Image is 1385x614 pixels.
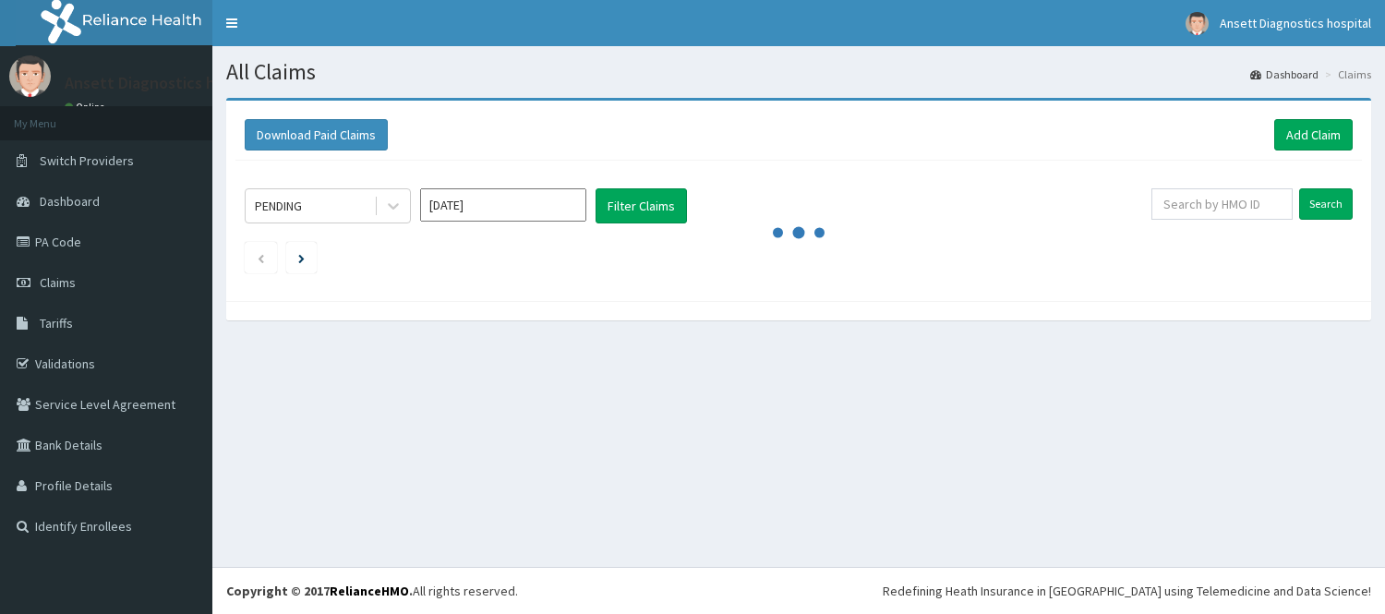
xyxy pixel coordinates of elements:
[245,119,388,150] button: Download Paid Claims
[1250,66,1319,82] a: Dashboard
[1274,119,1353,150] a: Add Claim
[330,583,409,599] a: RelianceHMO
[40,315,73,331] span: Tariffs
[65,101,109,114] a: Online
[596,188,687,223] button: Filter Claims
[226,60,1371,84] h1: All Claims
[1299,188,1353,220] input: Search
[420,188,586,222] input: Select Month and Year
[1220,15,1371,31] span: Ansett Diagnostics hospital
[1151,188,1293,220] input: Search by HMO ID
[1186,12,1209,35] img: User Image
[40,152,134,169] span: Switch Providers
[883,582,1371,600] div: Redefining Heath Insurance in [GEOGRAPHIC_DATA] using Telemedicine and Data Science!
[226,583,413,599] strong: Copyright © 2017 .
[298,249,305,266] a: Next page
[771,205,826,260] svg: audio-loading
[65,75,265,91] p: Ansett Diagnostics hospital
[40,193,100,210] span: Dashboard
[255,197,302,215] div: PENDING
[257,249,265,266] a: Previous page
[1320,66,1371,82] li: Claims
[9,55,51,97] img: User Image
[40,274,76,291] span: Claims
[212,567,1385,614] footer: All rights reserved.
